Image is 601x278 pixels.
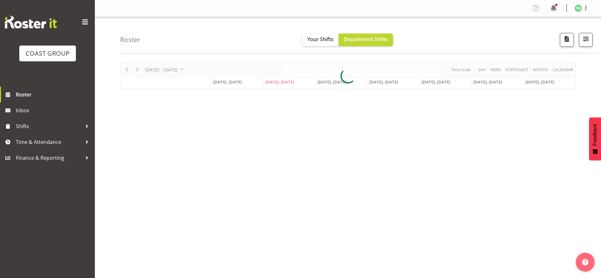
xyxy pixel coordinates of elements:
[344,36,388,43] span: Department Shifts
[582,259,588,265] img: help-xxl-2.png
[16,137,82,147] span: Time & Attendance
[302,34,339,46] button: Your Shifts
[560,33,574,47] button: Download a PDF of the roster according to the set date range.
[16,153,82,163] span: Finance & Reporting
[26,49,70,58] div: COAST GROUP
[589,117,601,160] button: Feedback - Show survey
[339,34,393,46] button: Department Shifts
[5,16,57,28] img: Rosterit website logo
[120,36,140,43] h4: Roster
[574,4,582,12] img: troy-breitmeyer1155.jpg
[307,36,334,43] span: Your Shifts
[16,121,82,131] span: Shifts
[579,33,593,47] button: Filter Shifts
[16,106,92,115] span: Inbox
[16,90,92,99] span: Roster
[592,124,598,146] span: Feedback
